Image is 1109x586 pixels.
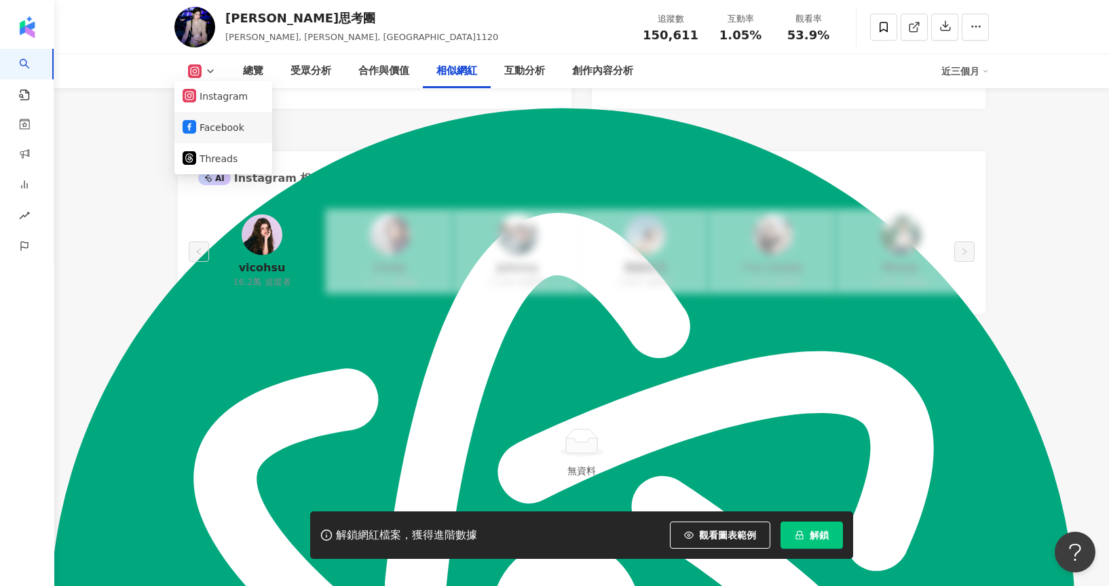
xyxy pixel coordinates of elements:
div: 相似網紅 [436,63,477,79]
span: 無資料 [567,465,596,476]
img: logo icon [16,16,38,38]
a: KOL Avatar [242,214,282,260]
div: 合作與價值 [358,63,409,79]
span: 解鎖 [810,530,829,541]
button: Threads [183,149,264,168]
div: 創作內容分析 [572,63,633,79]
img: KOL Avatar [174,7,215,47]
button: 解鎖 [781,522,843,549]
button: Facebook [183,118,264,137]
img: KOL Avatar [242,214,282,255]
div: [PERSON_NAME]思考團 [225,9,498,26]
div: 總覽 [243,63,263,79]
div: 觀看率 [783,12,834,26]
span: 1.05% [719,28,762,42]
a: search [19,49,46,102]
div: 互動分析 [504,63,545,79]
div: 解鎖網紅檔案，獲得進階數據 [336,528,477,543]
span: rise [19,202,30,233]
button: right [954,241,975,262]
span: lock [795,530,804,540]
span: [PERSON_NAME], [PERSON_NAME], [GEOGRAPHIC_DATA]1120 [225,32,498,42]
button: left [189,241,209,262]
div: 受眾分析 [290,63,331,79]
div: 16.2萬 追蹤者 [233,276,290,288]
div: 近三個月 [941,60,989,82]
span: 150,611 [643,28,698,42]
div: 追蹤數 [643,12,698,26]
button: Instagram [183,87,264,106]
div: 互動率 [715,12,766,26]
span: 觀看圖表範例 [699,530,756,541]
button: 觀看圖表範例 [670,522,770,549]
a: vicohsu [239,260,286,275]
span: 53.9% [787,28,829,42]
